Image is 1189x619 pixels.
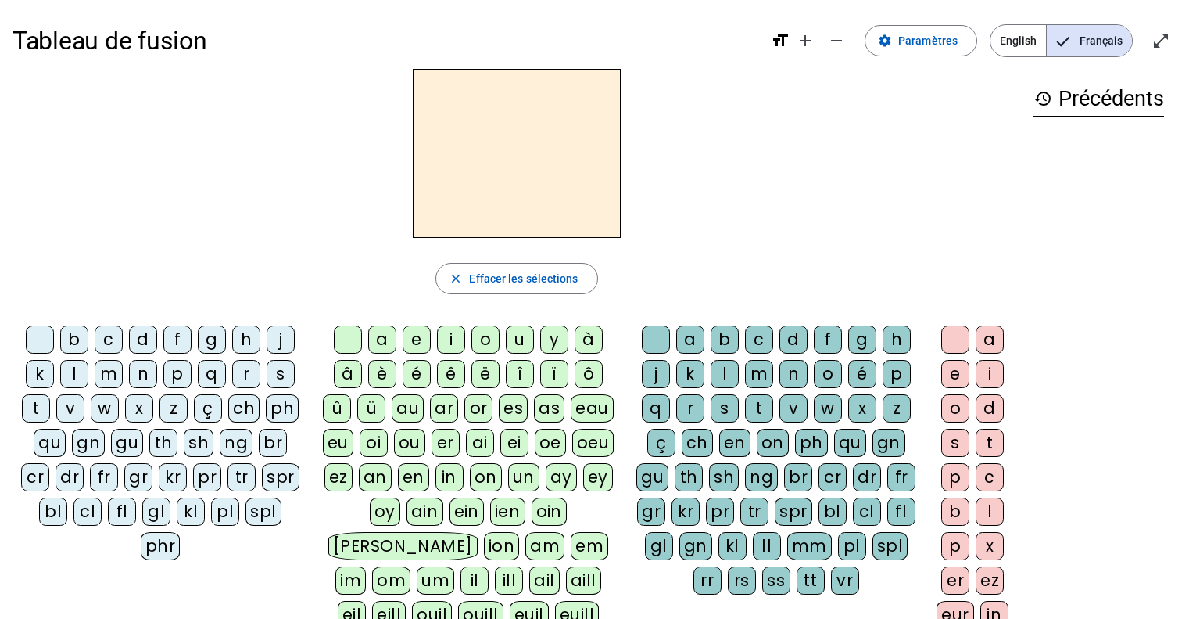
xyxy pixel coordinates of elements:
[795,429,828,457] div: ph
[676,360,704,388] div: k
[941,532,969,560] div: p
[814,394,842,423] div: w
[198,326,226,354] div: g
[398,463,429,491] div: en
[872,429,905,457] div: gn
[95,326,123,354] div: c
[534,394,564,423] div: as
[500,429,528,457] div: ei
[73,498,102,526] div: cl
[821,25,852,56] button: Diminuer la taille de la police
[941,360,969,388] div: e
[540,360,568,388] div: ï
[129,360,157,388] div: n
[449,498,485,526] div: ein
[740,498,768,526] div: tr
[671,498,700,526] div: kr
[232,360,260,388] div: r
[883,360,911,388] div: p
[745,394,773,423] div: t
[675,463,703,491] div: th
[470,463,502,491] div: on
[39,498,67,526] div: bl
[1033,89,1052,108] mat-icon: history
[757,429,789,457] div: on
[838,532,866,560] div: pl
[1047,25,1132,56] span: Français
[790,25,821,56] button: Augmenter la taille de la police
[372,567,410,595] div: om
[22,394,50,423] div: t
[60,360,88,388] div: l
[228,394,260,423] div: ch
[865,25,977,56] button: Paramètres
[125,394,153,423] div: x
[976,567,1004,595] div: ez
[259,429,287,457] div: br
[149,429,177,457] div: th
[124,463,152,491] div: gr
[499,394,528,423] div: es
[719,429,750,457] div: en
[460,567,489,595] div: il
[267,326,295,354] div: j
[198,360,226,388] div: q
[323,394,351,423] div: û
[108,498,136,526] div: fl
[834,429,866,457] div: qu
[323,429,353,457] div: eu
[728,567,756,595] div: rs
[21,463,49,491] div: cr
[637,498,665,526] div: gr
[193,463,221,491] div: pr
[775,498,812,526] div: spr
[814,326,842,354] div: f
[848,326,876,354] div: g
[490,498,525,526] div: ien
[1033,81,1164,117] h3: Précédents
[506,360,534,388] div: î
[779,394,808,423] div: v
[711,360,739,388] div: l
[682,429,713,457] div: ch
[771,31,790,50] mat-icon: format_size
[163,326,192,354] div: f
[449,272,463,286] mat-icon: close
[642,360,670,388] div: j
[535,429,566,457] div: oe
[72,429,105,457] div: gn
[159,394,188,423] div: z
[532,498,568,526] div: oin
[642,394,670,423] div: q
[796,31,815,50] mat-icon: add
[360,429,388,457] div: oi
[430,394,458,423] div: ar
[827,31,846,50] mat-icon: remove
[676,394,704,423] div: r
[941,463,969,491] div: p
[990,25,1046,56] span: English
[706,498,734,526] div: pr
[575,326,603,354] div: à
[370,498,400,526] div: oy
[976,532,1004,560] div: x
[546,463,577,491] div: ay
[471,360,500,388] div: ë
[90,463,118,491] div: fr
[357,394,385,423] div: ü
[976,360,1004,388] div: i
[142,498,170,526] div: gl
[676,326,704,354] div: a
[56,394,84,423] div: v
[779,360,808,388] div: n
[571,532,608,560] div: em
[711,326,739,354] div: b
[437,326,465,354] div: i
[575,360,603,388] div: ô
[466,429,494,457] div: ai
[141,532,181,560] div: phr
[693,567,722,595] div: rr
[403,360,431,388] div: é
[753,532,781,560] div: ll
[163,360,192,388] div: p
